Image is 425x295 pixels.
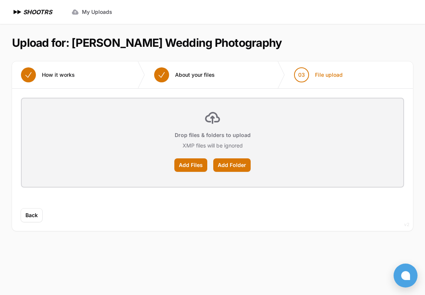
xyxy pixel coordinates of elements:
h1: Upload for: [PERSON_NAME] Wedding Photography [12,36,282,49]
label: Add Files [174,158,207,172]
span: 03 [298,71,305,79]
span: About your files [175,71,215,79]
button: Back [21,209,42,222]
span: File upload [315,71,343,79]
button: Open chat window [394,264,418,288]
button: 03 File upload [285,61,352,88]
h1: SHOOTRS [23,7,52,16]
button: About your files [145,61,224,88]
p: XMP files will be ignored [183,142,243,149]
button: How it works [12,61,84,88]
div: v2 [404,220,409,229]
label: Add Folder [213,158,251,172]
span: My Uploads [82,8,112,16]
a: My Uploads [67,5,117,19]
img: SHOOTRS [12,7,23,16]
p: Drop files & folders to upload [175,131,251,139]
a: SHOOTRS SHOOTRS [12,7,52,16]
span: Back [25,212,38,219]
span: How it works [42,71,75,79]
